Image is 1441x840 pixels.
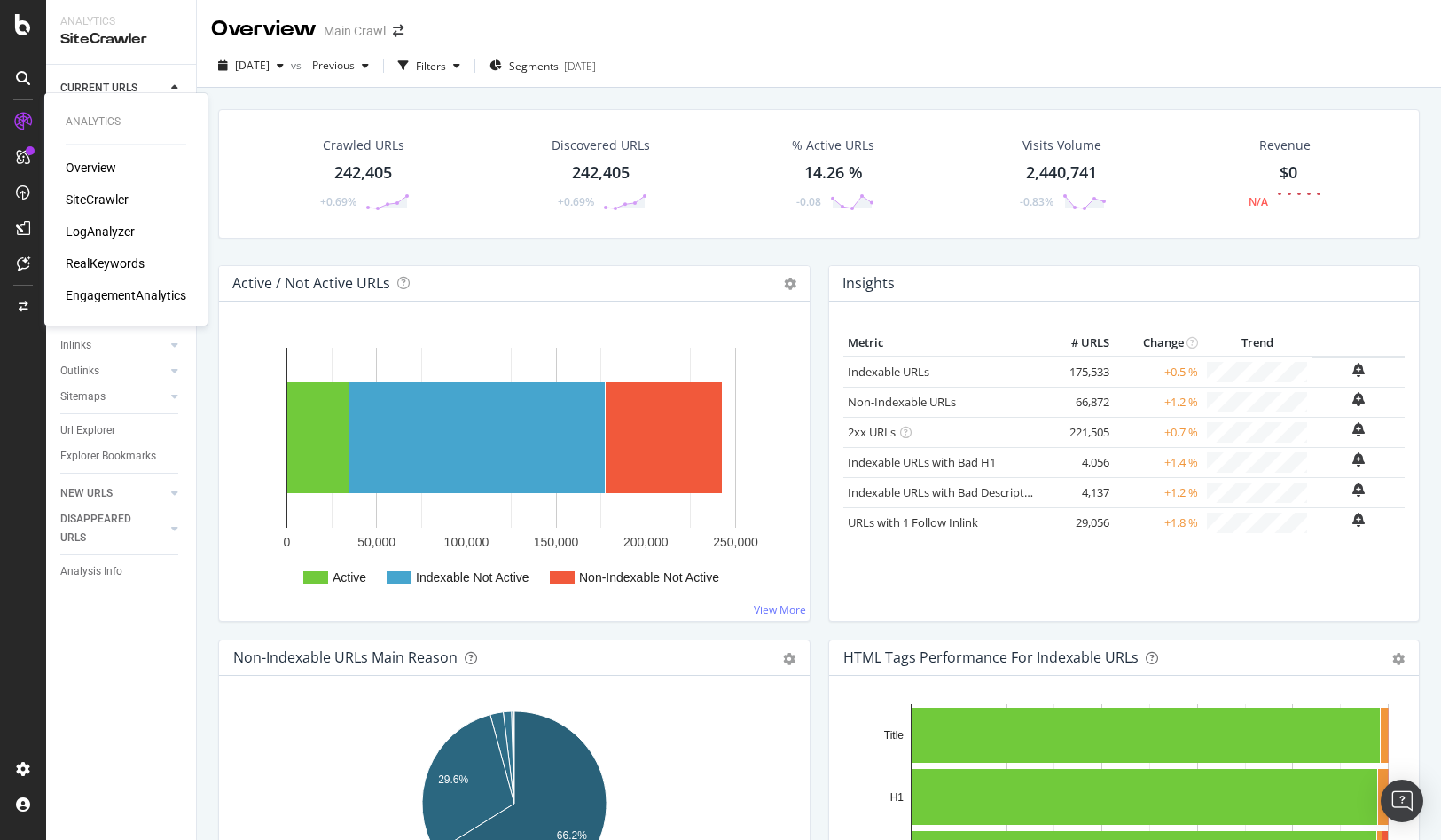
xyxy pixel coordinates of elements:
[1022,137,1101,154] div: Visits Volume
[889,791,904,804] text: H1
[60,362,99,381] div: Outlinks
[60,421,184,440] a: Url Explorer
[235,58,270,73] span: 2025 Aug. 14th
[60,510,150,547] div: DISAPPEARED URLS
[843,330,1044,357] th: Metric
[60,14,182,29] div: Analytics
[1259,137,1311,154] span: Revenue
[784,278,796,290] i: Options
[66,287,186,304] a: EngagementAnalytics
[60,388,166,406] a: Sitemaps
[1043,357,1114,388] td: 175,533
[438,773,468,786] text: 29.6%
[1280,161,1297,183] span: $0
[564,59,596,74] div: [DATE]
[1020,194,1053,209] div: -0.83%
[334,161,392,184] div: 242,405
[1114,447,1202,477] td: +1.4 %
[60,447,184,466] a: Explorer Bookmarks
[391,51,467,80] button: Filters
[713,535,758,549] text: 250,000
[623,535,669,549] text: 200,000
[393,25,403,37] div: arrow-right-arrow-left
[60,336,166,355] a: Inlinks
[66,114,186,130] div: Analytics
[1043,387,1114,417] td: 66,872
[1114,507,1202,538] td: +1.8 %
[848,454,996,470] a: Indexable URLs with Bad H1
[284,535,291,549] text: 0
[60,421,115,440] div: Url Explorer
[66,191,129,208] a: SiteCrawler
[1352,363,1365,377] div: bell-plus
[1392,653,1405,665] div: gear
[60,562,122,581] div: Analysis Info
[1352,483,1365,497] div: bell-plus
[534,535,579,549] text: 150,000
[552,137,650,154] div: Discovered URLs
[60,79,137,98] div: CURRENT URLS
[1043,417,1114,447] td: 221,505
[320,194,356,209] div: +0.69%
[60,29,182,50] div: SiteCrawler
[1114,417,1202,447] td: +0.7 %
[333,570,366,585] text: Active
[883,729,904,742] text: Title
[1352,452,1365,467] div: bell-plus
[357,535,395,549] text: 50,000
[66,223,135,240] a: LogAnalyzer
[233,648,458,666] div: Non-Indexable URLs Main Reason
[323,137,404,154] div: Crawled URLs
[444,535,489,549] text: 100,000
[848,514,978,530] a: URLs with 1 Follow Inlink
[754,602,806,617] a: View More
[291,58,305,73] span: vs
[792,137,874,154] div: % Active URLs
[1202,330,1312,357] th: Trend
[60,79,166,98] a: CURRENT URLS
[482,51,603,80] button: Segments[DATE]
[1043,447,1114,477] td: 4,056
[324,22,386,40] div: Main Crawl
[233,330,795,607] svg: A chart.
[416,59,446,74] div: Filters
[1352,422,1365,436] div: bell-plus
[848,484,1041,500] a: Indexable URLs with Bad Description
[1043,507,1114,538] td: 29,056
[848,424,896,440] a: 2xx URLs
[60,447,156,466] div: Explorer Bookmarks
[232,271,390,295] h4: Active / Not Active URLs
[60,484,113,503] div: NEW URLS
[558,194,594,209] div: +0.69%
[1114,387,1202,417] td: +1.2 %
[60,336,91,355] div: Inlinks
[60,510,166,547] a: DISAPPEARED URLS
[1352,392,1365,406] div: bell-plus
[60,388,106,406] div: Sitemaps
[60,484,166,503] a: NEW URLS
[1114,477,1202,507] td: +1.2 %
[305,58,355,73] span: Previous
[1043,330,1114,357] th: # URLS
[66,159,116,177] a: Overview
[848,364,929,380] a: Indexable URLs
[579,570,719,585] text: Non-Indexable Not Active
[843,648,1139,666] div: HTML Tags Performance for Indexable URLs
[1026,161,1097,184] div: 2,440,741
[211,14,317,44] div: Overview
[1249,194,1268,209] div: N/A
[305,51,376,80] button: Previous
[842,271,895,295] h4: Insights
[572,161,630,184] div: 242,405
[60,362,166,381] a: Outlinks
[1114,357,1202,388] td: +0.5 %
[1381,780,1423,822] div: Open Intercom Messenger
[848,394,956,410] a: Non-Indexable URLs
[1114,330,1202,357] th: Change
[66,255,145,272] a: RealKeywords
